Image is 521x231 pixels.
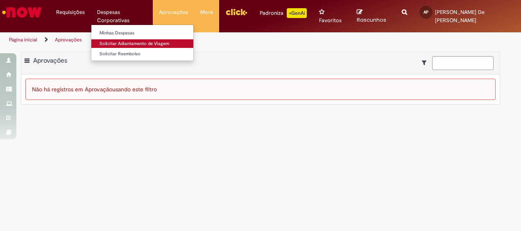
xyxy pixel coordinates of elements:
[200,8,213,16] span: More
[25,79,496,100] div: Não há registros em Aprovação
[287,8,307,18] p: +GenAi
[260,8,307,18] div: Padroniza
[357,16,386,24] span: Rascunhos
[56,8,85,16] span: Requisições
[33,57,67,65] span: Aprovações
[6,32,341,48] ul: Trilhas de página
[319,16,342,25] span: Favoritos
[422,60,430,66] i: Mostrar filtros para: Suas Solicitações
[91,50,193,59] a: Solicitar Reembolso
[159,8,188,16] span: Aprovações
[225,6,247,18] img: click_logo_yellow_360x200.png
[91,25,194,61] ul: Despesas Corporativas
[9,36,37,43] a: Página inicial
[97,8,147,25] span: Despesas Corporativas
[112,86,157,93] span: usando este filtro
[1,4,43,20] img: ServiceNow
[91,39,193,48] a: Solicitar Adiantamento de Viagem
[424,9,428,15] span: AP
[55,36,82,43] a: Aprovações
[435,9,485,24] span: [PERSON_NAME] De [PERSON_NAME]
[357,9,390,24] a: Rascunhos
[91,29,193,38] a: Minhas Despesas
